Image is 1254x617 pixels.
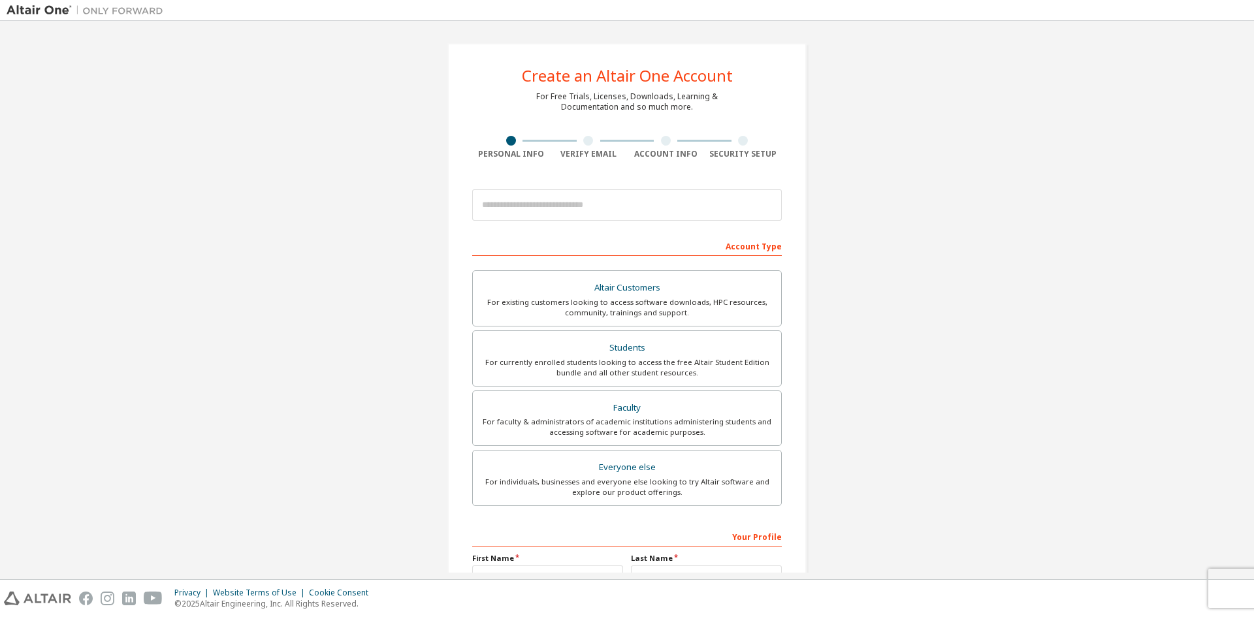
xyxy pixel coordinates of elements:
[550,149,628,159] div: Verify Email
[79,592,93,605] img: facebook.svg
[481,357,773,378] div: For currently enrolled students looking to access the free Altair Student Edition bundle and all ...
[536,91,718,112] div: For Free Trials, Licenses, Downloads, Learning & Documentation and so much more.
[213,588,309,598] div: Website Terms of Use
[144,592,163,605] img: youtube.svg
[472,235,782,256] div: Account Type
[705,149,782,159] div: Security Setup
[522,68,733,84] div: Create an Altair One Account
[481,477,773,498] div: For individuals, businesses and everyone else looking to try Altair software and explore our prod...
[7,4,170,17] img: Altair One
[4,592,71,605] img: altair_logo.svg
[627,149,705,159] div: Account Info
[472,149,550,159] div: Personal Info
[481,339,773,357] div: Students
[309,588,376,598] div: Cookie Consent
[631,553,782,563] label: Last Name
[174,598,376,609] p: © 2025 Altair Engineering, Inc. All Rights Reserved.
[472,553,623,563] label: First Name
[472,526,782,546] div: Your Profile
[481,399,773,417] div: Faculty
[101,592,114,605] img: instagram.svg
[481,279,773,297] div: Altair Customers
[122,592,136,605] img: linkedin.svg
[481,297,773,318] div: For existing customers looking to access software downloads, HPC resources, community, trainings ...
[481,458,773,477] div: Everyone else
[481,417,773,437] div: For faculty & administrators of academic institutions administering students and accessing softwa...
[174,588,213,598] div: Privacy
